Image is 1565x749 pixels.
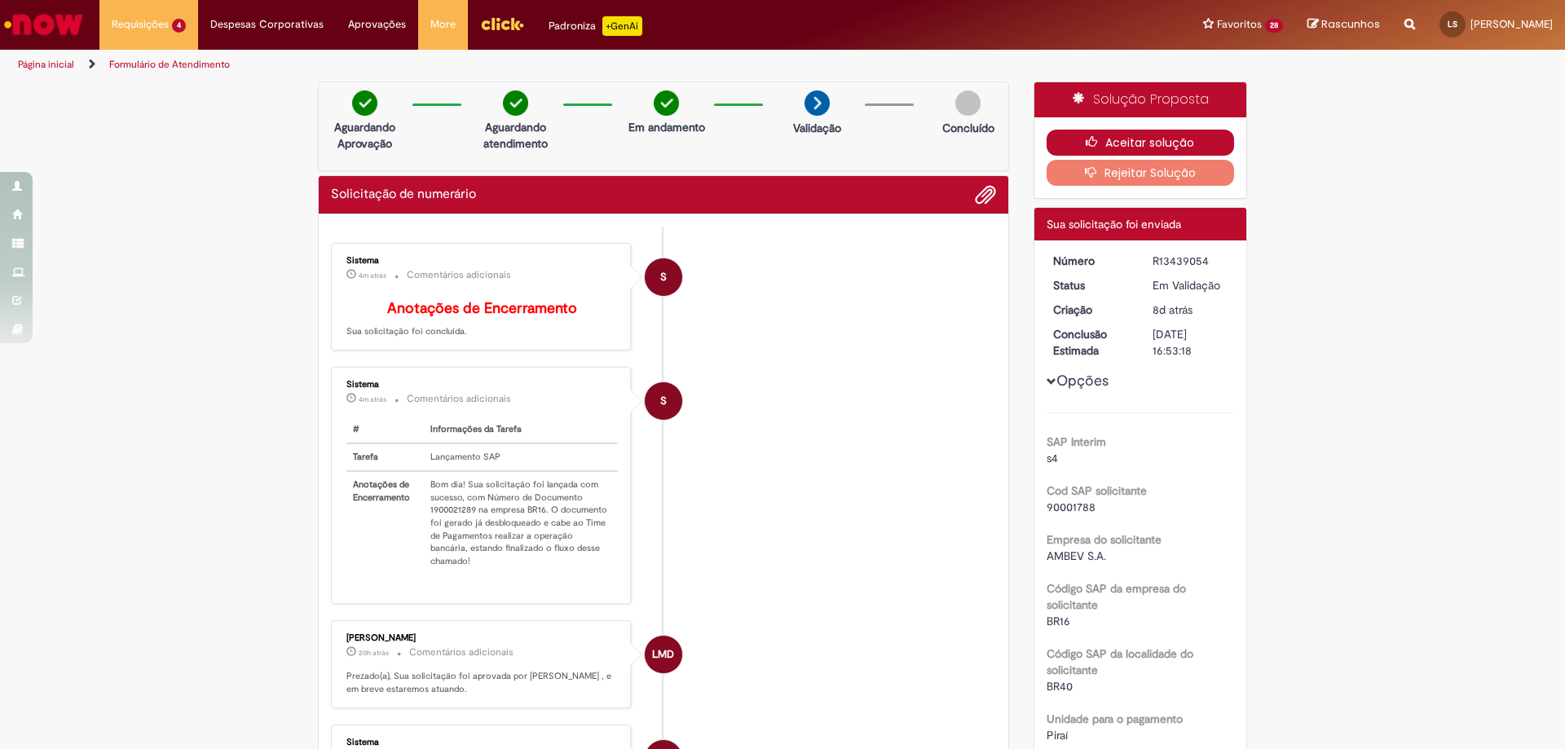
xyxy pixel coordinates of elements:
span: Sua solicitação foi enviada [1047,217,1181,231]
span: Despesas Corporativas [210,16,324,33]
td: Lançamento SAP [424,443,618,471]
span: 4 [172,19,186,33]
span: 90001788 [1047,500,1095,514]
time: 28/08/2025 15:33:50 [359,648,389,658]
span: S [660,258,667,297]
div: Sistema [346,256,618,266]
p: Concluído [942,120,994,136]
small: Comentários adicionais [409,645,514,659]
b: SAP Interim [1047,434,1106,449]
button: Rejeitar Solução [1047,160,1235,186]
time: 29/08/2025 11:27:59 [359,394,386,404]
span: Aprovações [348,16,406,33]
p: Sua solicitação foi concluída. [346,301,618,338]
b: Empresa do solicitante [1047,532,1162,547]
a: Página inicial [18,58,74,71]
small: Comentários adicionais [407,268,511,282]
span: BR40 [1047,679,1073,694]
span: 4m atrás [359,394,386,404]
span: Rascunhos [1321,16,1380,32]
p: +GenAi [602,16,642,36]
div: Em Validação [1153,277,1228,293]
img: check-circle-green.png [352,90,377,116]
a: Formulário de Atendimento [109,58,230,71]
time: 22/08/2025 10:32:16 [1153,302,1192,317]
div: Sistema [346,738,618,747]
th: Tarefa [346,443,424,471]
div: 22/08/2025 10:32:16 [1153,302,1228,318]
dt: Criação [1041,302,1141,318]
div: [DATE] 16:53:18 [1153,326,1228,359]
span: More [430,16,456,33]
div: System [645,382,682,420]
span: Requisições [112,16,169,33]
img: img-circle-grey.png [955,90,981,116]
ul: Trilhas de página [12,50,1031,80]
div: R13439054 [1153,253,1228,269]
b: Unidade para o pagamento [1047,712,1183,726]
img: click_logo_yellow_360x200.png [480,11,524,36]
div: Padroniza [549,16,642,36]
span: [PERSON_NAME] [1470,17,1553,31]
span: s4 [1047,451,1058,465]
span: BR16 [1047,614,1070,628]
small: Comentários adicionais [407,392,511,406]
span: Favoritos [1217,16,1262,33]
td: Bom dia! Sua solicitação foi lançada com sucesso, com Número de Documento 1900021289 na empresa B... [424,471,618,575]
button: Adicionar anexos [975,184,996,205]
span: 4m atrás [359,271,386,280]
p: Aguardando Aprovação [325,119,404,152]
th: Informações da Tarefa [424,416,618,443]
time: 29/08/2025 11:28:01 [359,271,386,280]
div: Sistema [346,380,618,390]
b: Cod SAP solicitante [1047,483,1147,498]
b: Anotações de Encerramento [387,299,577,318]
h2: Solicitação de numerário Histórico de tíquete [331,187,476,202]
div: [PERSON_NAME] [346,633,618,643]
button: Aceitar solução [1047,130,1235,156]
span: S [660,381,667,421]
img: check-circle-green.png [654,90,679,116]
p: Prezado(a), Sua solicitação foi aprovada por [PERSON_NAME] , e em breve estaremos atuando. [346,670,618,695]
span: AMBEV S.A. [1047,549,1106,563]
span: LS [1448,19,1457,29]
span: Piraí [1047,728,1068,742]
dt: Status [1041,277,1141,293]
th: # [346,416,424,443]
img: check-circle-green.png [503,90,528,116]
th: Anotações de Encerramento [346,471,424,575]
p: Aguardando atendimento [476,119,555,152]
div: Solução Proposta [1034,82,1247,117]
b: Código SAP da localidade do solicitante [1047,646,1193,677]
dt: Número [1041,253,1141,269]
p: Validação [793,120,841,136]
a: Rascunhos [1307,17,1380,33]
span: LMD [652,635,674,674]
span: 8d atrás [1153,302,1192,317]
span: 20h atrás [359,648,389,658]
span: 28 [1265,19,1283,33]
b: Código SAP da empresa do solicitante [1047,581,1186,612]
dt: Conclusão Estimada [1041,326,1141,359]
img: arrow-next.png [805,90,830,116]
img: ServiceNow [2,8,86,41]
div: Leonardo Machado Dos Santos Zacarias [645,636,682,673]
div: System [645,258,682,296]
p: Em andamento [628,119,705,135]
